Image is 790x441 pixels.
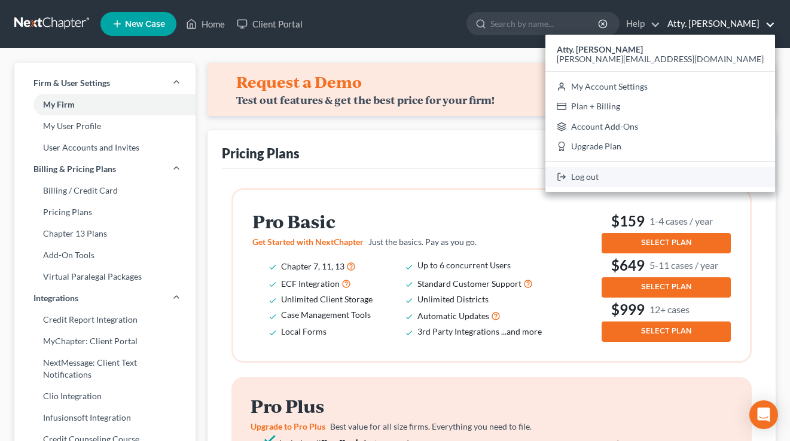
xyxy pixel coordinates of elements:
[602,256,731,275] h3: $649
[14,244,196,266] a: Add-On Tools
[33,292,78,304] span: Integrations
[545,76,775,97] a: My Account Settings
[281,326,327,336] span: Local Forms
[14,137,196,158] a: User Accounts and Invites
[417,278,521,289] span: Standard Customer Support
[649,259,718,271] small: 5-11 cases / year
[14,94,196,115] a: My Firm
[330,421,532,431] span: Best value for all size firms. Everything you need to file.
[641,326,691,336] span: SELECT PLAN
[251,421,325,431] span: Upgrade to Pro Plus
[749,400,778,429] div: Open Intercom Messenger
[417,326,499,336] span: 3rd Party Integrations
[545,96,775,117] a: Plan + Billing
[14,223,196,244] a: Chapter 13 Plans
[649,215,713,227] small: 1-4 cases / year
[14,201,196,223] a: Pricing Plans
[14,352,196,385] a: NextMessage: Client Text Notifications
[14,287,196,309] a: Integrations
[281,294,373,304] span: Unlimited Client Storage
[14,330,196,352] a: MyChapter: Client Portal
[236,94,495,106] div: Test out features & get the best price for your firm!
[661,13,775,35] a: Atty. [PERSON_NAME]
[281,261,344,271] span: Chapter 7, 11, 13
[602,233,731,253] button: SELECT PLAN
[602,321,731,342] button: SELECT PLAN
[14,180,196,201] a: Billing / Credit Card
[251,396,557,416] h2: Pro Plus
[557,54,764,64] span: [PERSON_NAME][EMAIL_ADDRESS][DOMAIN_NAME]
[33,77,110,89] span: Firm & User Settings
[180,13,231,35] a: Home
[14,115,196,137] a: My User Profile
[417,260,511,270] span: Up to 6 concurrent Users
[620,13,660,35] a: Help
[231,13,309,35] a: Client Portal
[490,13,600,35] input: Search by name...
[545,167,775,187] a: Log out
[252,237,364,247] span: Get Started with NextChapter
[14,385,196,407] a: Clio Integration
[14,266,196,287] a: Virtual Paralegal Packages
[602,300,731,319] h3: $999
[125,20,165,29] span: New Case
[14,309,196,330] a: Credit Report Integration
[641,282,691,292] span: SELECT PLAN
[641,238,691,247] span: SELECT PLAN
[33,163,116,175] span: Billing & Pricing Plans
[281,278,340,289] span: ECF Integration
[501,326,542,336] span: ...and more
[545,35,775,192] div: Atty. [PERSON_NAME]
[545,137,775,157] a: Upgrade Plan
[14,158,196,180] a: Billing & Pricing Plans
[417,311,489,321] span: Automatic Updates
[236,72,362,91] h4: Request a Demo
[545,117,775,137] a: Account Add-Ons
[252,212,559,231] h2: Pro Basic
[557,44,643,54] strong: Atty. [PERSON_NAME]
[14,72,196,94] a: Firm & User Settings
[14,407,196,428] a: Infusionsoft Integration
[602,277,731,298] button: SELECT PLAN
[602,212,731,231] h3: $159
[281,310,371,320] span: Case Management Tools
[417,294,489,304] span: Unlimited Districts
[222,145,300,162] div: Pricing Plans
[649,303,690,316] small: 12+ cases
[368,237,477,247] span: Just the basics. Pay as you go.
